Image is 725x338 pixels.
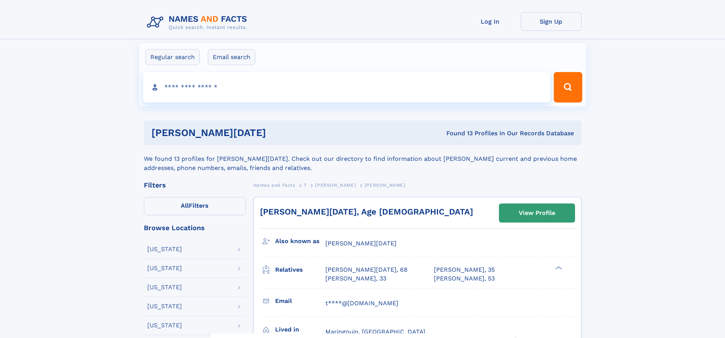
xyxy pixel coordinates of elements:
[143,72,551,103] input: search input
[434,274,495,283] a: [PERSON_NAME], 53
[460,12,521,31] a: Log In
[144,197,246,215] label: Filters
[147,322,182,328] div: [US_STATE]
[275,295,325,308] h3: Email
[304,183,307,188] span: T
[144,182,246,189] div: Filters
[144,224,246,231] div: Browse Locations
[553,266,562,271] div: ❯
[325,240,397,247] span: [PERSON_NAME][DATE]
[151,128,356,138] h1: [PERSON_NAME][DATE]
[325,266,408,274] a: [PERSON_NAME][DATE], 68
[145,49,200,65] label: Regular search
[147,246,182,252] div: [US_STATE]
[434,266,495,274] a: [PERSON_NAME], 35
[253,180,295,190] a: Names and Facts
[144,145,582,173] div: We found 13 profiles for [PERSON_NAME][DATE]. Check out our directory to find information about [...
[208,49,255,65] label: Email search
[181,202,189,209] span: All
[356,129,574,138] div: Found 13 Profiles In Our Records Database
[315,183,356,188] span: [PERSON_NAME]
[147,303,182,309] div: [US_STATE]
[144,12,253,33] img: Logo Names and Facts
[325,274,386,283] a: [PERSON_NAME], 33
[519,204,555,222] div: View Profile
[554,72,582,103] button: Search Button
[147,284,182,290] div: [US_STATE]
[275,263,325,276] h3: Relatives
[147,265,182,271] div: [US_STATE]
[275,235,325,248] h3: Also known as
[315,180,356,190] a: [PERSON_NAME]
[304,180,307,190] a: T
[365,183,405,188] span: [PERSON_NAME]
[260,207,473,216] a: [PERSON_NAME][DATE], Age [DEMOGRAPHIC_DATA]
[521,12,582,31] a: Sign Up
[275,323,325,336] h3: Lived in
[499,204,575,222] a: View Profile
[325,328,425,335] span: Maringouin, [GEOGRAPHIC_DATA]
